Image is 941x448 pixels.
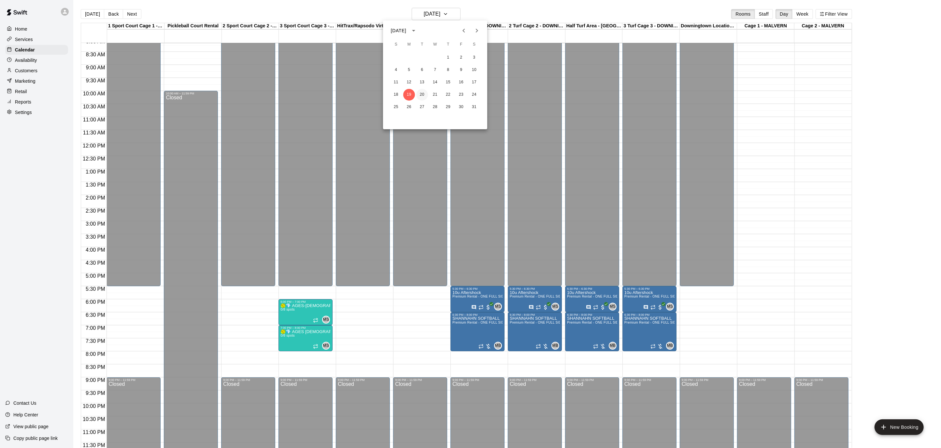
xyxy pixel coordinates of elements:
button: calendar view is open, switch to year view [408,25,419,36]
div: [DATE] [391,27,406,34]
button: 12 [403,77,415,88]
span: Tuesday [416,38,428,51]
button: 13 [416,77,428,88]
button: 2 [455,52,467,63]
button: 29 [442,101,454,113]
button: 19 [403,89,415,101]
span: Saturday [468,38,480,51]
button: 9 [455,64,467,76]
button: 14 [429,77,441,88]
button: 5 [403,64,415,76]
button: 21 [429,89,441,101]
button: 15 [442,77,454,88]
button: 17 [468,77,480,88]
button: 28 [429,101,441,113]
button: 25 [390,101,402,113]
span: Friday [455,38,467,51]
button: 7 [429,64,441,76]
button: 26 [403,101,415,113]
span: Monday [403,38,415,51]
button: 8 [442,64,454,76]
span: Sunday [390,38,402,51]
button: 30 [455,101,467,113]
button: 18 [390,89,402,101]
button: 3 [468,52,480,63]
button: 20 [416,89,428,101]
button: Previous month [457,24,470,37]
button: 1 [442,52,454,63]
span: Wednesday [429,38,441,51]
button: 11 [390,77,402,88]
button: 16 [455,77,467,88]
button: 6 [416,64,428,76]
button: 24 [468,89,480,101]
button: 23 [455,89,467,101]
button: 31 [468,101,480,113]
button: 27 [416,101,428,113]
button: Next month [470,24,483,37]
button: 22 [442,89,454,101]
button: 10 [468,64,480,76]
span: Thursday [442,38,454,51]
button: 4 [390,64,402,76]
